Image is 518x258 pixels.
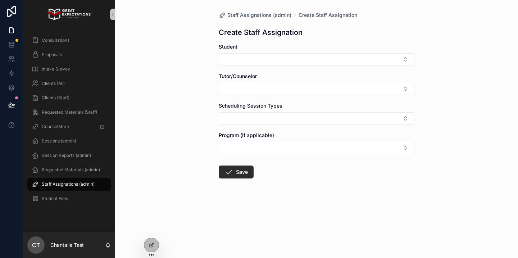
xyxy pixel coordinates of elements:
span: Clients (Staff) [42,95,69,101]
span: Scheduling Session Types [219,103,282,109]
p: Chantalle Test [50,241,84,249]
h1: Create Staff Assignation [219,27,303,37]
a: Consultations [27,34,111,47]
span: Student Files [42,196,68,202]
a: Session Reports (admin) [27,149,111,162]
button: Save [219,166,254,178]
a: Staff Assignations (admin) [27,178,111,191]
a: Clients (Staff) [27,91,111,104]
a: Clients (All) [27,77,111,90]
span: Requested Materials (admin) [42,167,100,173]
span: Session Reports (admin) [42,153,91,158]
a: Student Files [27,192,111,205]
img: App logo [47,9,90,20]
span: Staff Assignations (admin) [227,12,291,19]
button: Select Button [219,83,414,95]
span: Staff Assignations (admin) [42,181,95,187]
span: CT [32,241,40,249]
a: Intake Survey [27,63,111,76]
span: Consultations [42,37,69,43]
span: Tutor/Counselor [219,73,257,79]
button: Select Button [219,112,414,125]
span: Intake Survey [42,66,70,72]
span: Proposals [42,52,62,58]
span: Program (if applicable) [219,132,274,138]
button: Select Button [219,53,414,65]
a: Proposals [27,48,111,61]
a: Requested Materials (Staff) [27,106,111,119]
span: Requested Materials (Staff) [42,109,97,115]
span: Clients (All) [42,81,65,86]
a: Sessions (admin) [27,135,111,148]
a: CounselMore [27,120,111,133]
span: Student [219,44,237,50]
button: Select Button [219,142,414,154]
span: Sessions (admin) [42,138,76,144]
div: scrollable content [23,29,115,214]
a: Requested Materials (admin) [27,163,111,176]
span: CounselMore [42,124,69,130]
a: Create Staff Assignation [299,12,357,19]
a: Staff Assignations (admin) [219,12,291,19]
